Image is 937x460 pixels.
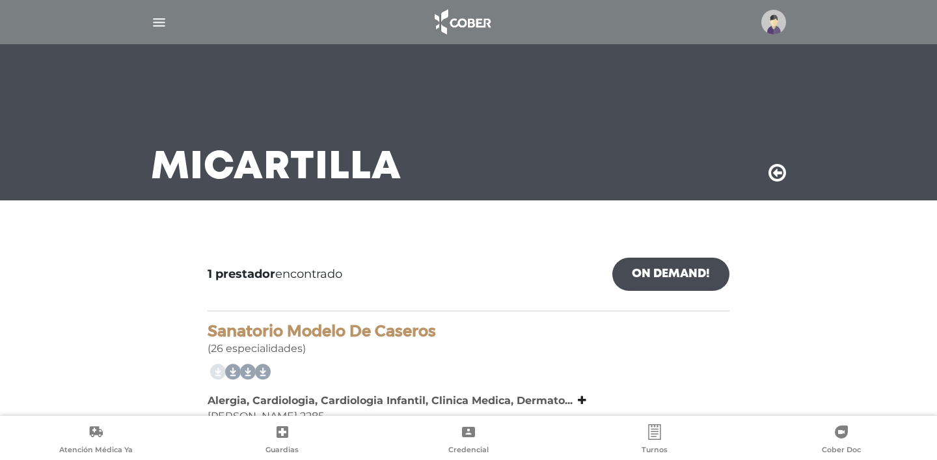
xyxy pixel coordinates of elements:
[208,409,729,424] div: [PERSON_NAME] 2285
[189,424,375,457] a: Guardias
[208,322,729,341] h4: Sanatorio Modelo De Caseros
[208,265,342,283] span: encontrado
[208,394,573,407] b: Alergia, Cardiologia, Cardiologia Infantil, Clinica Medica, Dermato...
[822,445,861,457] span: Cober Doc
[151,14,167,31] img: Cober_menu-lines-white.svg
[208,322,729,357] div: (26 especialidades)
[265,445,299,457] span: Guardias
[151,151,401,185] h3: Mi Cartilla
[3,424,189,457] a: Atención Médica Ya
[428,7,496,38] img: logo_cober_home-white.png
[612,258,729,291] a: On Demand!
[642,445,668,457] span: Turnos
[59,445,133,457] span: Atención Médica Ya
[448,445,489,457] span: Credencial
[375,424,562,457] a: Credencial
[208,267,275,281] b: 1 prestador
[761,10,786,34] img: profile-placeholder.svg
[748,424,934,457] a: Cober Doc
[562,424,748,457] a: Turnos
